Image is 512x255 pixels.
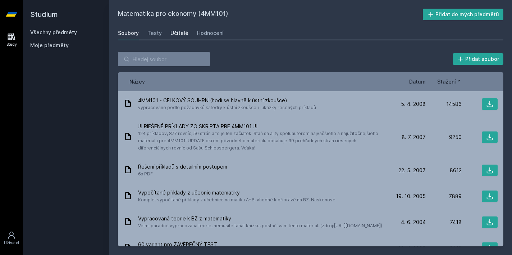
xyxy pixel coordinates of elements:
[437,78,462,85] button: Stažení
[170,30,188,37] div: Učitelé
[30,42,69,49] span: Moje předměty
[138,189,337,196] span: Vypočítané příklady z učebnic matematiky
[426,100,462,108] div: 14586
[453,53,504,65] button: Přidat soubor
[147,30,162,37] div: Testy
[138,215,382,222] span: Vypracovaná teorie k BZ z matematiky
[437,78,456,85] span: Stažení
[401,100,426,108] span: 5. 4. 2008
[138,163,227,170] span: Řešení příkladů s detailním postupem
[147,26,162,40] a: Testy
[197,30,224,37] div: Hodnocení
[118,9,423,20] h2: Matematika pro ekonomy (4MM101)
[1,227,22,249] a: Uživatel
[4,240,19,246] div: Uživatel
[1,29,22,51] a: Study
[170,26,188,40] a: Učitelé
[138,104,316,111] span: vypracováno podle požadavků katedry k ústní zkoušce + ukázky řešených příkladů
[396,193,426,200] span: 19. 10. 2005
[138,241,219,248] span: 60 variant pro ZÁVĚREČNÝ TEST
[398,167,426,174] span: 22. 5. 2007
[129,78,145,85] button: Název
[118,30,139,37] div: Soubory
[138,97,316,104] span: 4MM101 - CELKOVÝ SOUHRN (hodí se hlavně k ústní zkoušce)
[426,134,462,141] div: 9250
[118,52,210,66] input: Hledej soubor
[197,26,224,40] a: Hodnocení
[30,29,77,35] a: Všechny předměty
[138,130,387,152] span: 124 príkladov, 877 rovníc, 50 strán a to je len začiatok. Staň sa aj ty spoluautorom najväčšieho ...
[426,193,462,200] div: 7889
[138,196,337,203] span: Komplet vypočítané příklady z učebnice na matiku A+B, vhodné k přípravě na BZ. Naskenové.
[426,167,462,174] div: 8612
[402,134,426,141] span: 8. 7. 2007
[138,170,227,178] span: 6x PDF
[426,245,462,252] div: 6418
[401,219,426,226] span: 4. 6. 2004
[426,219,462,226] div: 7418
[398,245,426,252] span: 28. 4. 2009
[118,26,139,40] a: Soubory
[409,78,426,85] button: Datum
[423,9,504,20] button: Přidat do mých předmětů
[138,222,382,229] span: Velmi parádně vypracovaná teorie, nemusíte tahat knížku, postačí vám tento materiál. (zdroj:[URL]...
[138,123,387,130] span: !!! RIEŠENÉ PRÍKLADY ZO SKRIPTA PRE 4MM101 !!!
[6,42,17,47] div: Study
